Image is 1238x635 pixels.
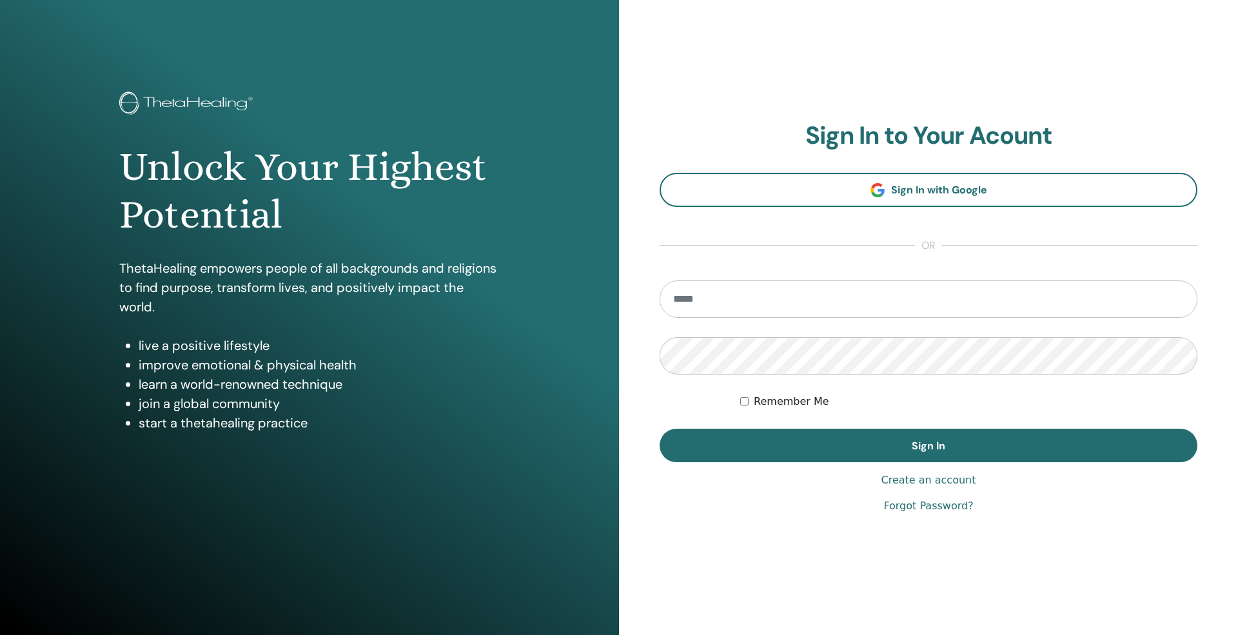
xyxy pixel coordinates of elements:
a: Forgot Password? [883,498,973,514]
li: join a global community [139,394,500,413]
li: improve emotional & physical health [139,355,500,375]
li: learn a world-renowned technique [139,375,500,394]
p: ThetaHealing empowers people of all backgrounds and religions to find purpose, transform lives, a... [119,259,500,317]
span: Sign In with Google [891,183,987,197]
span: or [915,238,942,253]
h2: Sign In to Your Acount [660,121,1197,151]
div: Keep me authenticated indefinitely or until I manually logout [740,394,1197,409]
h1: Unlock Your Highest Potential [119,143,500,239]
span: Sign In [912,439,945,453]
button: Sign In [660,429,1197,462]
a: Sign In with Google [660,173,1197,207]
a: Create an account [881,473,976,488]
li: start a thetahealing practice [139,413,500,433]
li: live a positive lifestyle [139,336,500,355]
label: Remember Me [754,394,829,409]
